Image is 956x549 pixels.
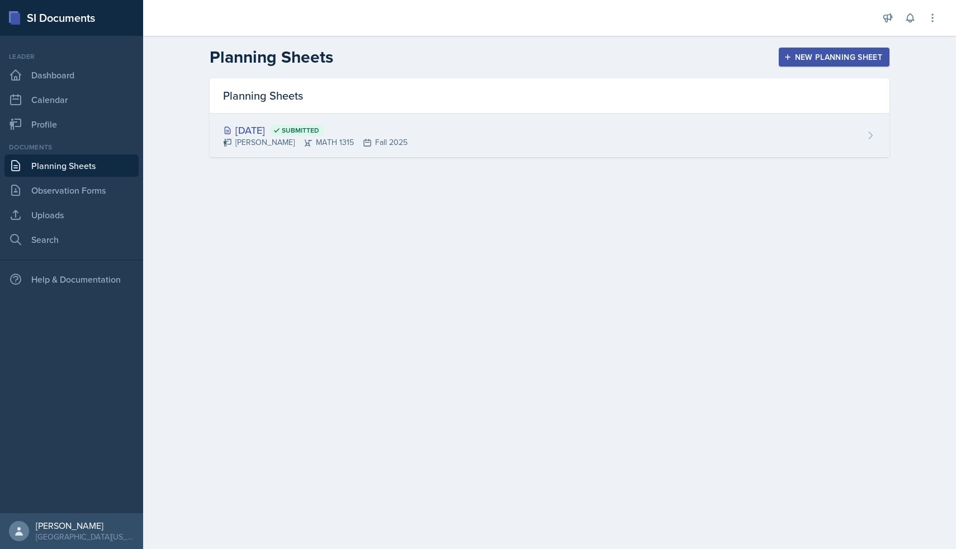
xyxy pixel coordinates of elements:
[4,142,139,152] div: Documents
[210,114,889,157] a: [DATE] Submitted [PERSON_NAME]MATH 1315Fall 2025
[4,228,139,251] a: Search
[282,126,319,135] span: Submitted
[779,48,889,67] button: New Planning Sheet
[4,113,139,135] a: Profile
[36,520,134,531] div: [PERSON_NAME]
[4,154,139,177] a: Planning Sheets
[4,179,139,201] a: Observation Forms
[4,268,139,290] div: Help & Documentation
[4,64,139,86] a: Dashboard
[4,88,139,111] a: Calendar
[4,51,139,62] div: Leader
[786,53,882,62] div: New Planning Sheet
[36,531,134,542] div: [GEOGRAPHIC_DATA][US_STATE]
[4,204,139,226] a: Uploads
[223,137,408,148] div: [PERSON_NAME] MATH 1315 Fall 2025
[210,47,333,67] h2: Planning Sheets
[223,123,408,138] div: [DATE]
[210,78,889,114] div: Planning Sheets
